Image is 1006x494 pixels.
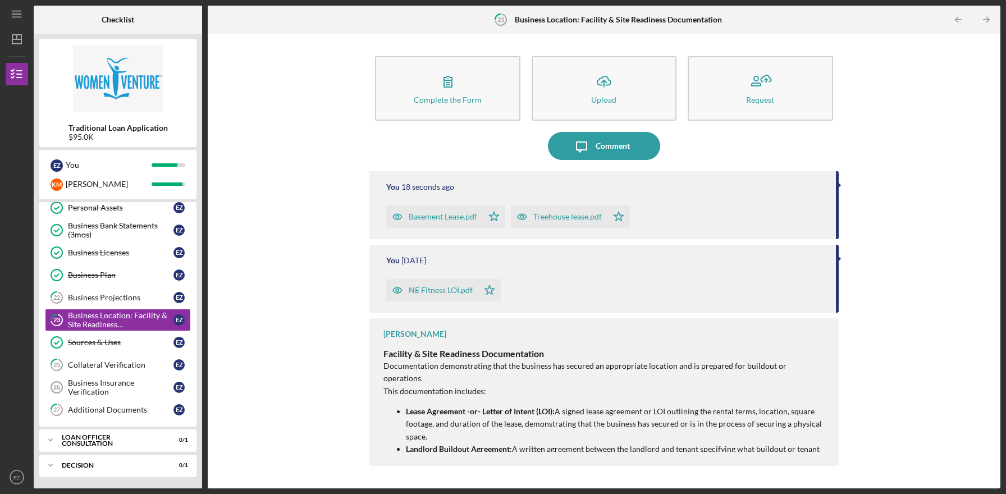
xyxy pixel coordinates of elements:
[173,337,185,348] div: E Z
[68,360,173,369] div: Collateral Verification
[53,362,60,369] tspan: 25
[45,376,191,399] a: 26Business Insurance VerificationEZ
[53,294,60,301] tspan: 22
[533,212,602,221] div: Treehouse lease.pdf
[68,124,168,132] b: Traditional Loan Application
[62,462,160,469] div: Decision
[45,399,191,421] a: 27Additional DocumentsEZ
[62,434,160,447] div: Loan Officer Consultation
[409,286,473,295] div: NE Fitness LOI.pdf
[406,443,827,468] p: A written agreement between the landlord and tenant specifying what buildout or tenant improvemen...
[383,385,827,397] p: This documentation includes:
[45,286,191,309] a: 22Business ProjectionsEZ
[409,212,477,221] div: Basement Lease.pdf
[515,15,722,24] b: Business Location: Facility & Site Readiness Documentation
[406,406,555,416] strong: Lease Agreement -or- Letter of Intent (LOI):
[386,256,400,265] div: You
[173,247,185,258] div: E Z
[66,155,152,175] div: You
[497,16,504,23] tspan: 23
[68,338,173,347] div: Sources & Uses
[45,331,191,354] a: Sources & UsesEZ
[66,175,152,194] div: [PERSON_NAME]
[168,437,188,443] div: 0 / 1
[68,132,168,141] div: $95.0K
[168,462,188,469] div: 0 / 1
[591,95,616,104] div: Upload
[173,314,185,326] div: E Z
[53,384,60,391] tspan: 26
[688,56,833,121] button: Request
[532,56,676,121] button: Upload
[401,256,426,265] time: 2025-08-19 15:09
[68,378,173,396] div: Business Insurance Verification
[173,382,185,393] div: E Z
[68,405,173,414] div: Additional Documents
[39,45,196,112] img: Product logo
[375,56,520,121] button: Complete the Form
[511,205,630,228] button: Treehouse lease.pdf
[406,444,512,454] strong: Landlord Buildout Agreement:
[596,132,630,160] div: Comment
[45,309,191,331] a: 23Business Location: Facility & Site Readiness DocumentationEZ
[51,159,63,172] div: E Z
[746,95,774,104] div: Request
[45,354,191,376] a: 25Collateral VerificationEZ
[53,406,61,414] tspan: 27
[173,269,185,281] div: E Z
[383,330,446,339] div: [PERSON_NAME]
[173,292,185,303] div: E Z
[51,179,63,191] div: K M
[406,405,827,443] p: A signed lease agreement or LOI outlining the rental terms, location, square footage, and duratio...
[6,466,28,488] button: EZ
[45,196,191,219] a: Personal AssetsEZ
[383,360,827,385] p: Documentation demonstrating that the business has secured an appropriate location and is prepared...
[173,225,185,236] div: E Z
[173,359,185,370] div: E Z
[68,221,173,239] div: Business Bank Statements (3mos)
[13,474,20,481] text: EZ
[68,248,173,257] div: Business Licenses
[386,279,501,301] button: NE Fitness LOI.pdf
[173,202,185,213] div: E Z
[386,182,400,191] div: You
[386,205,505,228] button: Basement Lease.pdf
[53,317,60,324] tspan: 23
[414,95,482,104] div: Complete the Form
[383,348,544,359] span: Facility & Site Readiness Documentation
[173,404,185,415] div: E Z
[68,293,173,302] div: Business Projections
[68,271,173,280] div: Business Plan
[45,264,191,286] a: Business PlanEZ
[401,182,454,191] time: 2025-09-14 22:21
[68,311,173,329] div: Business Location: Facility & Site Readiness Documentation
[548,132,660,160] button: Comment
[102,15,134,24] b: Checklist
[45,219,191,241] a: Business Bank Statements (3mos)EZ
[68,203,173,212] div: Personal Assets
[45,241,191,264] a: Business LicensesEZ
